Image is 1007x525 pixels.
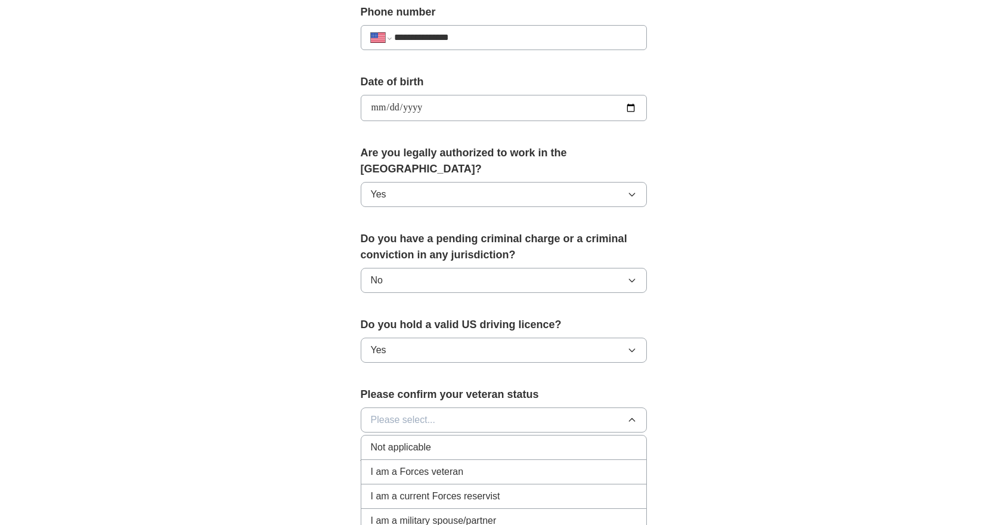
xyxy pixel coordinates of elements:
[361,182,647,207] button: Yes
[371,440,431,455] span: Not applicable
[361,4,647,20] label: Phone number
[371,413,436,427] span: Please select...
[371,343,386,357] span: Yes
[361,387,647,403] label: Please confirm your veteran status
[361,338,647,363] button: Yes
[361,145,647,177] label: Are you legally authorized to work in the [GEOGRAPHIC_DATA]?
[371,489,500,504] span: I am a current Forces reservist
[361,231,647,263] label: Do you have a pending criminal charge or a criminal conviction in any jurisdiction?
[361,74,647,90] label: Date of birth
[371,273,383,288] span: No
[361,268,647,293] button: No
[361,407,647,433] button: Please select...
[371,465,464,479] span: I am a Forces veteran
[361,317,647,333] label: Do you hold a valid US driving licence?
[371,187,386,202] span: Yes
